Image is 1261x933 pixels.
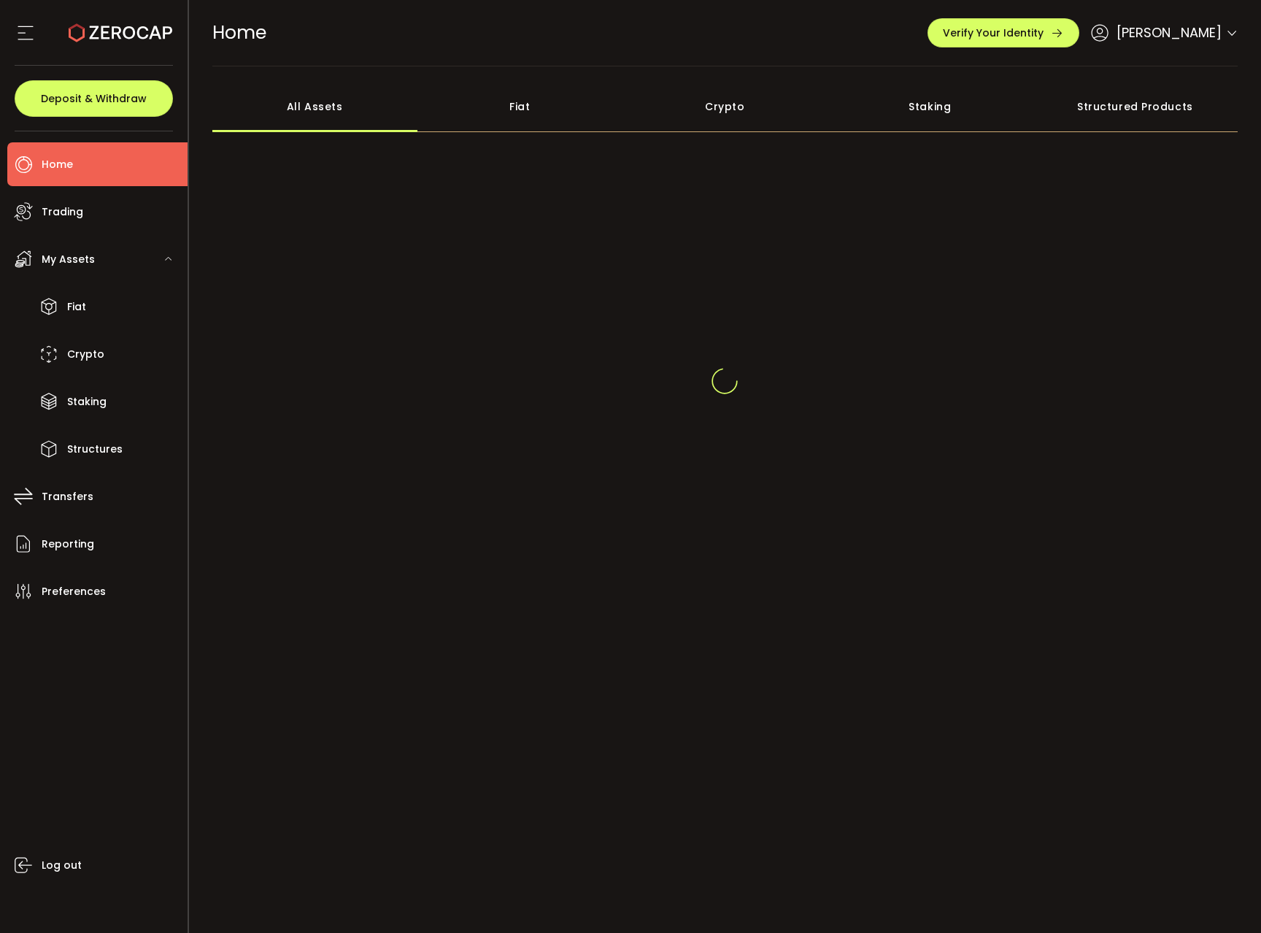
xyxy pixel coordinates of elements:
div: Staking [828,81,1033,132]
div: Structured Products [1033,81,1238,132]
span: [PERSON_NAME] [1117,23,1222,42]
span: Trading [42,201,83,223]
span: Crypto [67,344,104,365]
span: Log out [42,855,82,876]
span: Verify Your Identity [943,28,1044,38]
span: Home [212,20,266,45]
span: Preferences [42,581,106,602]
span: Transfers [42,486,93,507]
span: Fiat [67,296,86,318]
div: Crypto [622,81,828,132]
span: Structures [67,439,123,460]
span: Reporting [42,534,94,555]
div: All Assets [212,81,417,132]
button: Deposit & Withdraw [15,80,173,117]
button: Verify Your Identity [928,18,1079,47]
span: My Assets [42,249,95,270]
span: Home [42,154,73,175]
span: Deposit & Withdraw [41,93,147,104]
span: Staking [67,391,107,412]
div: Fiat [417,81,622,132]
